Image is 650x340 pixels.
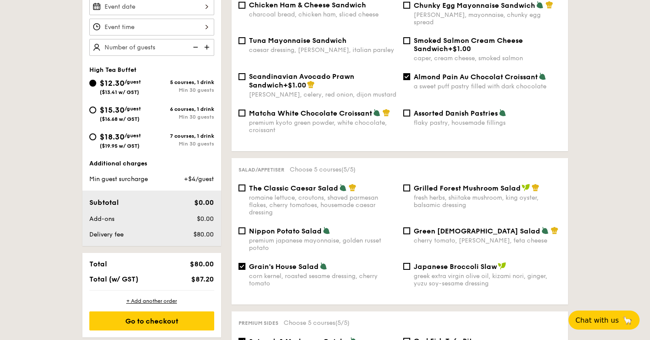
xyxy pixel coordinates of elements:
[249,91,396,98] div: [PERSON_NAME], celery, red onion, dijon mustard
[152,133,214,139] div: 7 courses, 1 drink
[414,36,523,53] span: Smoked Salmon Cream Cheese Sandwich
[414,272,561,287] div: greek extra virgin olive oil, kizami nori, ginger, yuzu soy-sesame dressing
[89,198,119,207] span: Subtotal
[184,175,214,183] span: +$4/guest
[283,81,306,89] span: +$1.00
[568,311,640,330] button: Chat with us🦙
[498,262,506,270] img: icon-vegan.f8ff3823.svg
[341,166,356,173] span: (5/5)
[284,319,349,327] span: Choose 5 courses
[249,237,396,252] div: premium japanese mayonnaise, golden russet potato
[249,72,354,89] span: Scandinavian Avocado Prawn Sandwich
[238,2,245,9] input: Chicken Ham & Cheese Sandwichcharcoal bread, chicken ham, sliced cheese
[414,119,561,126] div: flaky pastry, housemade fillings
[152,106,214,112] div: 6 courses, 1 drink
[249,227,322,235] span: Nippon Potato Salad
[100,132,124,142] span: $18.30
[622,315,633,325] span: 🦙
[89,275,138,283] span: Total (w/ GST)
[541,227,549,234] img: icon-vegetarian.fe4039eb.svg
[238,73,245,80] input: Scandinavian Avocado Prawn Sandwich+$1.00[PERSON_NAME], celery, red onion, dijon mustard
[403,110,410,117] input: Assorted Danish Pastriesflaky pastry, housemade fillings
[89,215,114,223] span: Add-ons
[238,37,245,44] input: Tuna Mayonnaise Sandwichcaesar dressing, [PERSON_NAME], italian parsley
[197,215,214,223] span: $0.00
[414,83,561,90] div: a sweet puff pastry filled with dark chocolate
[152,79,214,85] div: 5 courses, 1 drink
[89,260,107,268] span: Total
[124,79,141,85] span: /guest
[89,66,137,74] span: High Tea Buffet
[238,263,245,270] input: Grain's House Saladcorn kernel, roasted sesame dressing, cherry tomato
[414,1,535,10] span: Chunky Egg Mayonnaise Sandwich
[238,110,245,117] input: Matcha White Chocolate Croissantpremium kyoto green powder, white chocolate, croissant
[448,45,471,53] span: +$1.00
[124,133,141,139] span: /guest
[414,55,561,62] div: caper, cream cheese, smoked salmon
[499,109,506,117] img: icon-vegetarian.fe4039eb.svg
[89,175,148,183] span: Min guest surcharge
[249,262,319,271] span: Grain's House Salad
[403,185,410,191] input: Grilled Forest Mushroom Saladfresh herbs, shiitake mushroom, king oyster, balsamic dressing
[414,194,561,209] div: fresh herbs, shiitake mushroom, king oyster, balsamic dressing
[89,39,214,56] input: Number of guests
[545,1,553,9] img: icon-chef-hat.a58ddaea.svg
[323,227,330,234] img: icon-vegetarian.fe4039eb.svg
[414,262,497,271] span: Japanese Broccoli Slaw
[249,36,346,45] span: Tuna Mayonnaise Sandwich
[539,72,546,80] img: icon-vegetarian.fe4039eb.svg
[414,11,561,26] div: [PERSON_NAME], mayonnaise, chunky egg spread
[307,81,315,88] img: icon-chef-hat.a58ddaea.svg
[373,109,381,117] img: icon-vegetarian.fe4039eb.svg
[414,109,498,117] span: Assorted Danish Pastries
[89,107,96,113] input: $15.30/guest($16.68 w/ GST)6 courses, 1 drinkMin 30 guests
[249,184,338,192] span: The Classic Caesar Salad
[100,89,139,95] span: ($13.41 w/ GST)
[100,143,140,149] span: ($19.95 w/ GST)
[403,37,410,44] input: Smoked Salmon Cream Cheese Sandwich+$1.00caper, cream cheese, smoked salmon
[249,1,366,9] span: Chicken Ham & Cheese Sandwich
[414,73,538,81] span: Almond Pain Au Chocolat Croissant
[152,114,214,120] div: Min 30 guests
[238,167,284,173] span: Salad/Appetiser
[89,298,214,304] div: + Add another order
[100,116,140,122] span: ($16.68 w/ GST)
[89,133,96,140] input: $18.30/guest($19.95 w/ GST)7 courses, 1 drinkMin 30 guests
[249,272,396,287] div: corn kernel, roasted sesame dressing, cherry tomato
[349,184,356,191] img: icon-chef-hat.a58ddaea.svg
[403,227,410,234] input: Green [DEMOGRAPHIC_DATA] Saladcherry tomato, [PERSON_NAME], feta cheese
[575,316,619,324] span: Chat with us
[89,19,214,36] input: Event time
[249,194,396,216] div: romaine lettuce, croutons, shaved parmesan flakes, cherry tomatoes, housemade caesar dressing
[403,2,410,9] input: Chunky Egg Mayonnaise Sandwich[PERSON_NAME], mayonnaise, chunky egg spread
[124,106,141,112] span: /guest
[414,184,521,192] span: Grilled Forest Mushroom Salad
[536,1,544,9] img: icon-vegetarian.fe4039eb.svg
[152,87,214,93] div: Min 30 guests
[190,260,214,268] span: $80.00
[193,231,214,238] span: $80.00
[403,263,410,270] input: Japanese Broccoli Slawgreek extra virgin olive oil, kizami nori, ginger, yuzu soy-sesame dressing
[249,11,396,18] div: charcoal bread, chicken ham, sliced cheese
[414,237,561,244] div: cherry tomato, [PERSON_NAME], feta cheese
[89,311,214,330] div: Go to checkout
[188,39,201,55] img: icon-reduce.1d2dbef1.svg
[522,184,530,191] img: icon-vegan.f8ff3823.svg
[403,73,410,80] input: Almond Pain Au Chocolat Croissanta sweet puff pastry filled with dark chocolate
[238,320,278,326] span: Premium sides
[89,159,214,168] div: Additional charges
[249,46,396,54] div: caesar dressing, [PERSON_NAME], italian parsley
[152,141,214,147] div: Min 30 guests
[238,185,245,191] input: The Classic Caesar Saladromaine lettuce, croutons, shaved parmesan flakes, cherry tomatoes, house...
[249,109,372,117] span: Matcha White Chocolate Croissant
[249,119,396,134] div: premium kyoto green powder, white chocolate, croissant
[335,319,349,327] span: (5/5)
[551,227,559,234] img: icon-chef-hat.a58ddaea.svg
[194,198,214,207] span: $0.00
[89,231,124,238] span: Delivery fee
[89,80,96,87] input: $12.30/guest($13.41 w/ GST)5 courses, 1 drinkMin 30 guests
[414,227,540,235] span: Green [DEMOGRAPHIC_DATA] Salad
[100,78,124,88] span: $12.30
[339,184,347,191] img: icon-vegetarian.fe4039eb.svg
[290,166,356,173] span: Choose 5 courses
